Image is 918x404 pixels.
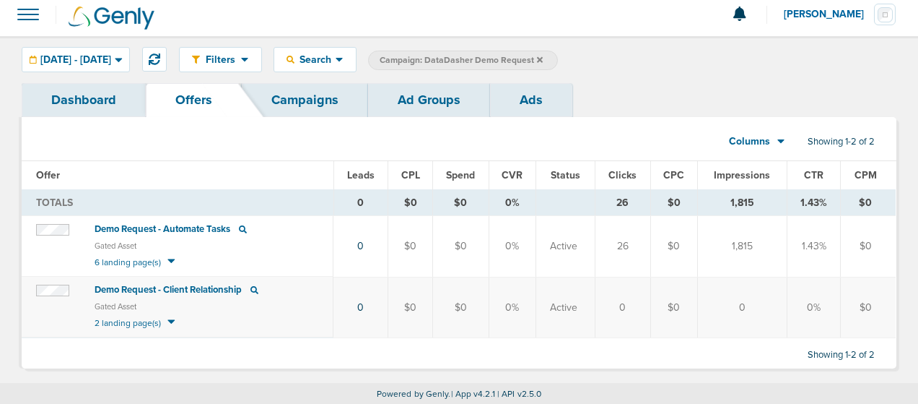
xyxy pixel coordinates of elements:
td: $0 [432,190,489,216]
img: Genly [69,7,154,30]
span: CPM [854,169,877,181]
td: $0 [432,216,489,278]
span: Leads [347,169,375,181]
td: $0 [650,277,697,338]
td: 1,815 [697,216,787,278]
a: Ads [490,83,572,117]
span: 6 landing page(s) [95,257,161,267]
span: Search [294,53,336,66]
span: Columns [729,134,770,149]
td: $0 [388,216,432,278]
td: $0 [841,277,896,338]
td: $0 [650,216,697,278]
td: 0% [489,190,535,216]
span: Status [551,169,580,181]
span: | App v4.2.1 [451,389,495,399]
td: $0 [841,216,896,278]
span: CVR [502,169,523,181]
span: CPC [663,169,684,181]
span: | API v2.5.0 [497,389,541,399]
small: Gated Asset [95,241,324,254]
span: Filters [200,53,241,66]
span: [PERSON_NAME] [784,9,874,20]
td: 1.43% [787,190,841,216]
a: 0 [357,301,364,314]
td: TOTALS [22,190,333,216]
td: 26 [595,190,650,216]
span: Offer [36,169,60,181]
td: 1.43% [787,216,841,278]
span: [DATE] - [DATE] [40,55,111,65]
small: Gated Asset [95,301,324,315]
span: Demo Request - Automate Tasks [95,223,230,235]
span: Impressions [714,169,770,181]
a: Dashboard [22,83,146,117]
td: 0% [489,277,535,338]
a: 0 [357,240,364,252]
a: Offers [146,83,242,117]
td: $0 [650,190,697,216]
td: 26 [595,216,650,278]
td: 0 [697,277,787,338]
span: Campaign: DataDasher Demo Request [380,54,543,66]
td: $0 [432,277,489,338]
span: Clicks [608,169,637,181]
span: Active [550,301,577,315]
span: CPL [401,169,420,181]
span: CTR [804,169,823,181]
td: $0 [841,190,896,216]
span: Spend [446,169,475,181]
span: Active [550,239,577,254]
span: Showing 1-2 of 2 [808,136,875,148]
span: Demo Request - Client Relationship [95,284,242,296]
a: Campaigns [242,83,368,117]
td: 0% [787,277,841,338]
td: $0 [388,277,432,338]
td: $0 [388,190,432,216]
td: 0 [595,277,650,338]
td: 0 [333,190,388,216]
td: 0% [489,216,535,278]
span: Showing 1-2 of 2 [808,349,875,361]
span: 2 landing page(s) [95,318,161,328]
td: 1,815 [697,190,787,216]
a: Ad Groups [368,83,490,117]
